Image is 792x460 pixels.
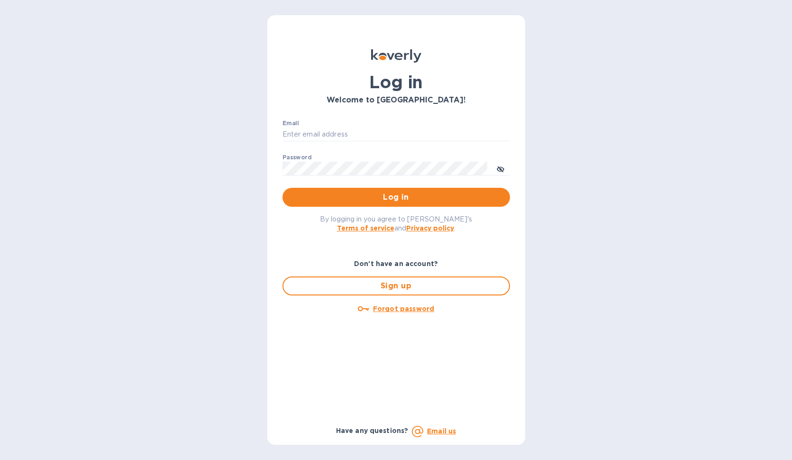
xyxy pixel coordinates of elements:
[291,280,501,292] span: Sign up
[282,96,510,105] h3: Welcome to [GEOGRAPHIC_DATA]!
[282,72,510,92] h1: Log in
[371,49,421,63] img: Koverly
[282,188,510,207] button: Log in
[282,128,510,142] input: Enter email address
[373,305,434,313] u: Forgot password
[354,260,438,267] b: Don't have an account?
[320,215,472,232] span: By logging in you agree to [PERSON_NAME]'s and .
[491,159,510,178] button: toggle password visibility
[336,427,409,434] b: Have any questions?
[337,224,394,232] a: Terms of service
[282,155,311,160] label: Password
[290,192,502,203] span: Log in
[282,276,510,295] button: Sign up
[427,427,456,435] a: Email us
[282,120,299,126] label: Email
[406,224,454,232] a: Privacy policy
